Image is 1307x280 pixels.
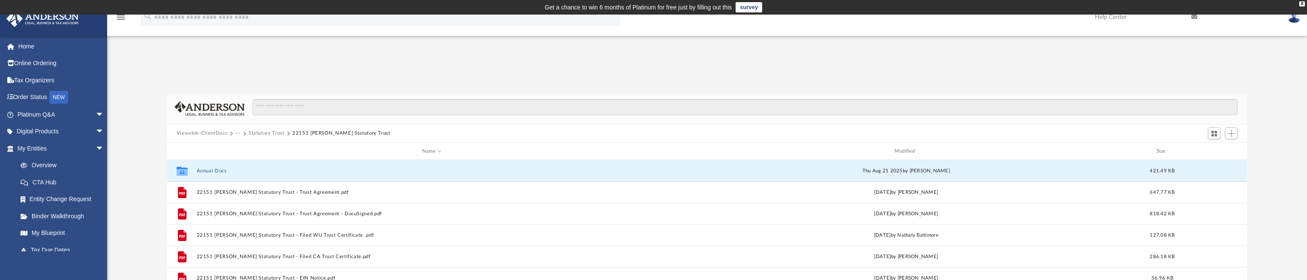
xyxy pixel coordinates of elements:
[292,129,391,137] button: 22151 [PERSON_NAME] Statutory Trust
[12,225,113,242] a: My Blueprint
[96,140,113,157] span: arrow_drop_down
[1288,11,1301,23] img: User Pic
[196,190,667,195] button: 22151 [PERSON_NAME] Statutory Trust - Trust Agreement.pdf
[12,157,117,174] a: Overview
[252,99,1238,115] input: Search files and folders
[1150,211,1175,216] span: 818.42 KB
[12,241,117,259] a: Tax Due Dates
[235,129,241,137] button: ···
[6,123,117,140] a: Digital Productsarrow_drop_down
[12,208,117,225] a: Binder Walkthrough
[6,38,117,55] a: Home
[196,168,667,174] button: Annual Docs
[6,55,117,72] a: Online Ordering
[736,2,762,12] a: survey
[12,191,117,208] a: Entity Change Request
[196,148,667,155] div: Name
[6,89,117,106] a: Order StatusNEW
[1150,169,1175,173] span: 421.49 KB
[143,12,153,21] i: search
[671,189,1142,196] div: [DATE] by [PERSON_NAME]
[116,16,126,22] a: menu
[196,232,667,238] button: 22151 [PERSON_NAME] Statutory Trust - Filed WU Trust Certificate .pdf
[6,140,117,157] a: My Entitiesarrow_drop_down
[96,106,113,123] span: arrow_drop_down
[196,254,667,259] button: 22151 [PERSON_NAME] Statutory Trust - Filed CA Trust Certificate.pdf
[1145,148,1179,155] div: Size
[671,210,1142,218] div: [DATE] by [PERSON_NAME]
[1225,127,1238,139] button: Add
[1150,233,1175,238] span: 127.08 KB
[6,106,117,123] a: Platinum Q&Aarrow_drop_down
[671,232,1142,239] div: [DATE] by Nathaly Baltimore
[96,123,113,141] span: arrow_drop_down
[671,253,1142,261] div: [DATE] by [PERSON_NAME]
[12,174,117,191] a: CTA Hub
[177,129,227,137] button: Viewable-ClientDocs
[1183,148,1243,155] div: id
[6,72,117,89] a: Tax Organizers
[4,10,81,27] img: Anderson Advisors Platinum Portal
[171,148,192,155] div: id
[49,91,68,104] div: NEW
[249,129,285,137] button: Statutory Trust
[1150,254,1175,259] span: 286.18 KB
[1208,127,1221,139] button: Switch to Grid View
[196,211,667,217] button: 22151 [PERSON_NAME] Statutory Trust - Trust Agreement - DocuSigned.pdf
[1150,190,1175,195] span: 647.77 KB
[671,167,1142,175] div: Thu Aug 21 2025 by [PERSON_NAME]
[116,12,126,22] i: menu
[1299,1,1305,6] div: close
[545,2,732,12] div: Get a chance to win 6 months of Platinum for free just by filling out this
[670,148,1141,155] div: Modified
